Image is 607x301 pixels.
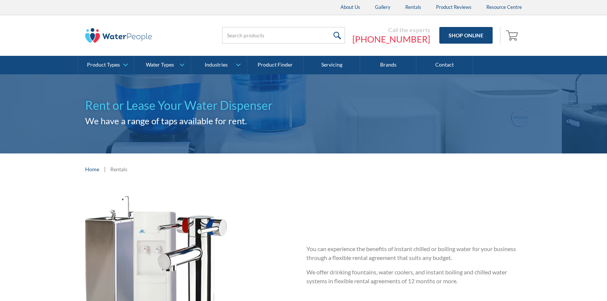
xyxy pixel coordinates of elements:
a: [PHONE_NUMBER] [352,34,430,45]
input: Search products [222,27,345,44]
a: Product Finder [247,56,303,74]
a: Shop Online [439,27,493,44]
a: Servicing [304,56,360,74]
a: Industries [191,56,247,74]
a: Open empty cart [504,27,522,44]
a: Water Types [134,56,190,74]
div: | [103,165,107,173]
p: We offer drinking fountains, water coolers, and instant boiling and chilled water systems in flex... [306,268,522,285]
a: Brands [360,56,416,74]
h1: Rent or Lease Your Water Dispenser [85,97,522,114]
h2: We have a range of taps available for rent. [85,114,522,128]
div: Product Types [87,62,120,68]
a: Product Types [78,56,134,74]
div: Industries [205,62,228,68]
div: Call the experts [352,26,430,34]
div: Rentals [110,165,127,173]
img: shopping cart [506,29,520,41]
a: Contact [416,56,473,74]
div: Water Types [146,62,174,68]
img: The Water People [85,28,152,43]
p: You can experience the benefits of instant chilled or boiling water for your business through a f... [306,244,522,262]
a: Home [85,165,99,173]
